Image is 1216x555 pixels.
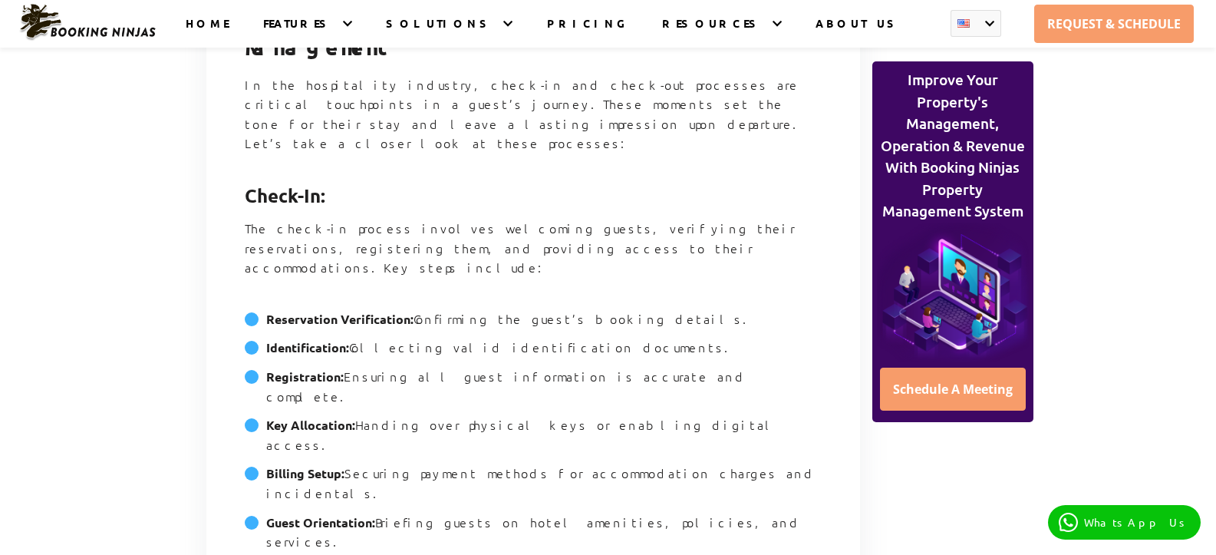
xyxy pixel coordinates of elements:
p: WhatsApp Us [1084,516,1190,529]
strong: Identification: [266,339,349,355]
img: Booking Ninjas Logo [18,3,157,41]
a: RESOURCES [662,16,763,48]
li: Securing payment methods for accommodation charges and incidentals. [245,464,822,512]
li: Collecting valid identification documents. [245,338,822,367]
a: WhatsApp Us [1048,505,1201,540]
img: blog-cta-bg_aside.png [877,223,1029,362]
p: Improve Your Property's Management, Operation & Revenue With Booking Ninjas Property Management S... [877,69,1029,223]
a: REQUEST & SCHEDULE [1034,5,1194,43]
a: ABOUT US [816,16,901,48]
p: In the hospitality industry, check-in and check-out processes are critical touchpoints in a guest... [245,75,822,173]
strong: Billing Setup: [266,465,344,481]
li: Confirming the guest’s booking details. [245,309,822,339]
a: SOLUTIONS [386,16,493,48]
li: Handing over physical keys or enabling digital access. [245,415,822,464]
a: HOME [186,16,229,48]
strong: Registration: [266,368,344,385]
strong: Guest Orientation: [266,514,375,530]
strong: Reservation Verification: [266,311,414,327]
p: The check-in process involves welcoming guests, verifying their reservations, registering them, a... [245,219,822,297]
a: FEATURES [263,16,333,48]
strong: Defining Check-In and Check-Out Management [245,1,806,60]
strong: Key Allocation: [266,417,355,433]
strong: Check-In: [245,183,325,207]
li: Ensuring all guest information is accurate and complete. [245,367,822,415]
a: PRICING [547,16,628,48]
a: Schedule A Meeting [880,368,1026,411]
